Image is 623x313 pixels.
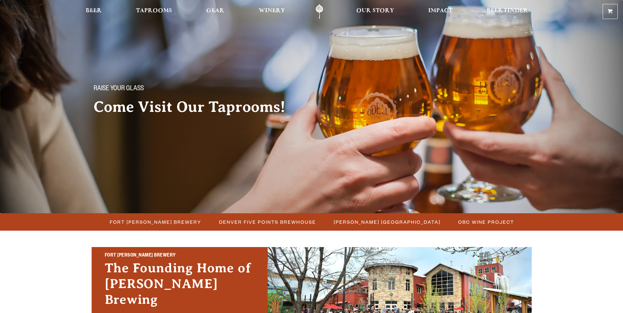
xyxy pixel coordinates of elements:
[106,217,205,227] a: Fort [PERSON_NAME] Brewery
[454,217,517,227] a: OBC Wine Project
[259,8,285,13] span: Winery
[136,8,172,13] span: Taprooms
[206,8,224,13] span: Gear
[487,8,528,13] span: Beer Finder
[482,4,532,19] a: Beer Finder
[356,8,394,13] span: Our Story
[424,4,457,19] a: Impact
[81,4,106,19] a: Beer
[94,85,144,94] span: Raise your glass
[215,217,319,227] a: Denver Five Points Brewhouse
[307,4,332,19] a: Odell Home
[94,99,299,115] h2: Come Visit Our Taprooms!
[105,252,255,260] h2: Fort [PERSON_NAME] Brewery
[86,8,102,13] span: Beer
[458,217,514,227] span: OBC Wine Project
[219,217,316,227] span: Denver Five Points Brewhouse
[428,8,453,13] span: Impact
[330,217,444,227] a: [PERSON_NAME] [GEOGRAPHIC_DATA]
[255,4,289,19] a: Winery
[202,4,229,19] a: Gear
[110,217,201,227] span: Fort [PERSON_NAME] Brewery
[352,4,398,19] a: Our Story
[334,217,440,227] span: [PERSON_NAME] [GEOGRAPHIC_DATA]
[132,4,176,19] a: Taprooms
